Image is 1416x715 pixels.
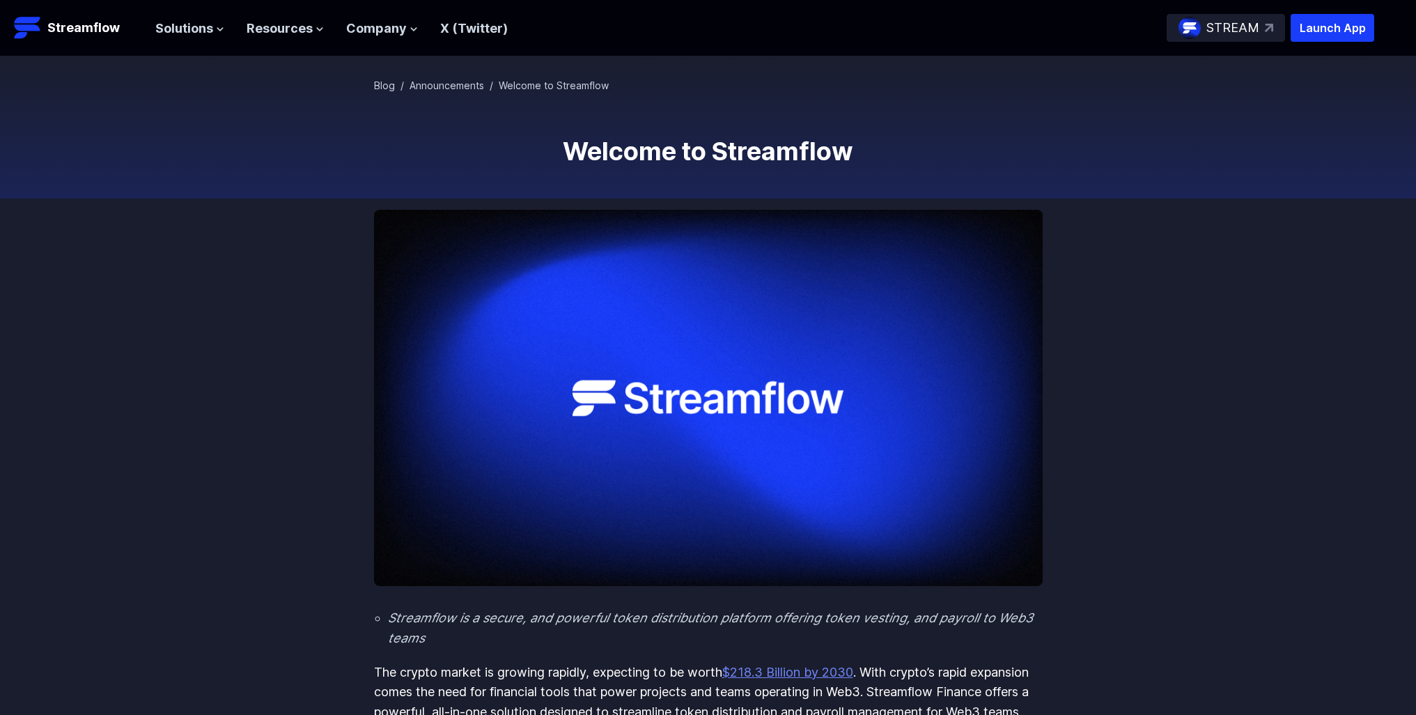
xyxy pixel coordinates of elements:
img: Welcome to Streamflow [374,210,1043,586]
img: streamflow-logo-circle.png [1178,17,1201,39]
em: Streamflow is a secure, and powerful token distribution platform offering token vesting, and payr... [388,610,1033,645]
a: STREAM [1167,14,1285,42]
p: Streamflow [47,18,120,38]
a: X (Twitter) [440,21,508,36]
a: Announcements [410,79,484,91]
a: Blog [374,79,395,91]
button: Launch App [1291,14,1374,42]
span: Welcome to Streamflow [499,79,609,91]
span: Solutions [155,19,213,39]
h1: Welcome to Streamflow [374,137,1043,165]
button: Company [346,19,418,39]
img: Streamflow Logo [14,14,42,42]
span: Resources [247,19,313,39]
p: STREAM [1206,18,1259,38]
button: Resources [247,19,324,39]
span: / [400,79,404,91]
a: $218.3 Billion by 2030 [722,665,853,679]
img: top-right-arrow.svg [1265,24,1273,32]
span: / [490,79,493,91]
a: Streamflow [14,14,141,42]
span: Company [346,19,407,39]
button: Solutions [155,19,224,39]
